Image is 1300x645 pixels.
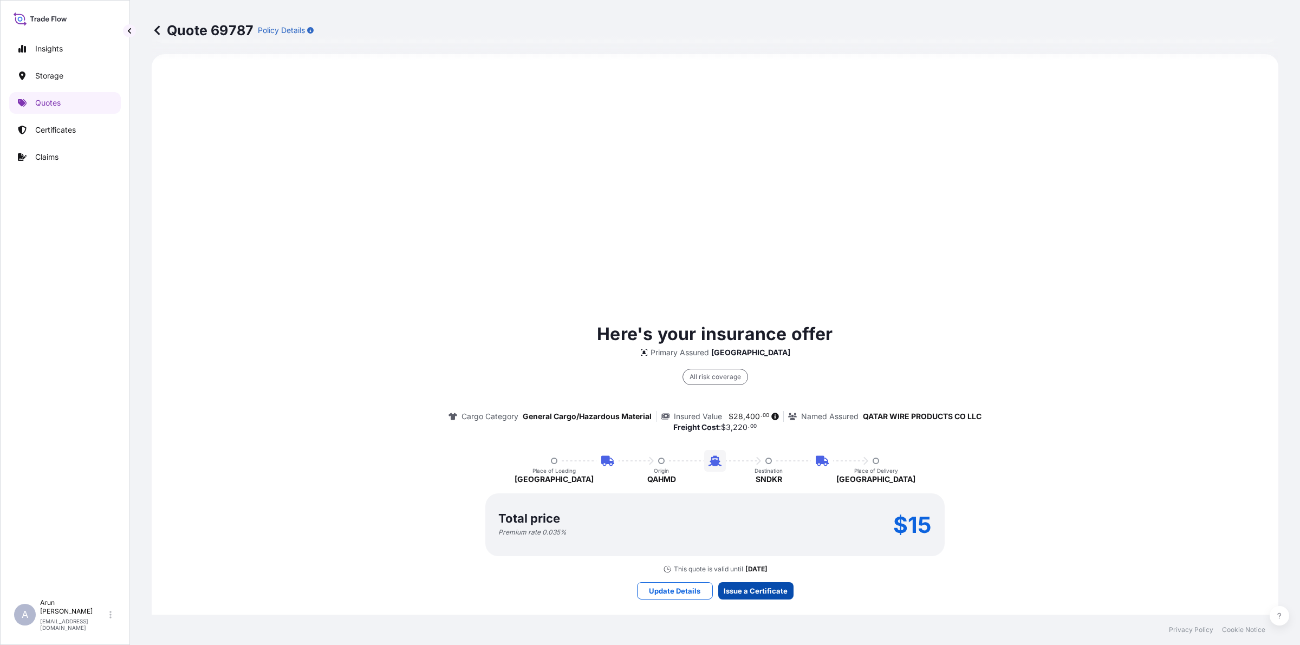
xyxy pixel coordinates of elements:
[801,411,859,422] p: Named Assured
[35,125,76,135] p: Certificates
[731,424,733,431] span: ,
[750,425,757,428] span: 00
[597,321,833,347] p: Here's your insurance offer
[729,413,733,420] span: $
[718,582,794,600] button: Issue a Certificate
[674,411,722,422] p: Insured Value
[647,474,676,485] p: QAHMD
[532,467,576,474] p: Place of Loading
[745,565,768,574] p: [DATE]
[682,369,748,385] div: All risk coverage
[893,516,932,533] p: $15
[9,65,121,87] a: Storage
[673,422,757,433] p: :
[721,424,726,431] span: $
[35,152,58,162] p: Claims
[152,22,253,39] p: Quote 69787
[649,585,700,596] p: Update Details
[9,92,121,114] a: Quotes
[22,609,28,620] span: A
[35,70,63,81] p: Storage
[760,414,762,418] span: .
[35,43,63,54] p: Insights
[1169,626,1213,634] a: Privacy Policy
[733,424,747,431] span: 220
[498,528,567,537] p: Premium rate 0.035 %
[836,474,915,485] p: [GEOGRAPHIC_DATA]
[743,413,745,420] span: ,
[674,565,743,574] p: This quote is valid until
[637,582,713,600] button: Update Details
[724,585,788,596] p: Issue a Certificate
[498,513,560,524] p: Total price
[745,413,760,420] span: 400
[40,598,107,616] p: Arun [PERSON_NAME]
[461,411,518,422] p: Cargo Category
[863,411,981,422] p: QATAR WIRE PRODUCTS CO LLC
[9,146,121,168] a: Claims
[651,347,709,358] p: Primary Assured
[515,474,594,485] p: [GEOGRAPHIC_DATA]
[854,467,898,474] p: Place of Delivery
[654,467,669,474] p: Origin
[755,467,783,474] p: Destination
[673,422,719,432] b: Freight Cost
[1222,626,1265,634] a: Cookie Notice
[35,97,61,108] p: Quotes
[9,119,121,141] a: Certificates
[733,413,743,420] span: 28
[258,25,305,36] p: Policy Details
[756,474,782,485] p: SNDKR
[711,347,790,358] p: [GEOGRAPHIC_DATA]
[40,618,107,631] p: [EMAIL_ADDRESS][DOMAIN_NAME]
[763,414,769,418] span: 00
[523,411,652,422] p: General Cargo/Hazardous Material
[9,38,121,60] a: Insights
[726,424,731,431] span: 3
[748,425,750,428] span: .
